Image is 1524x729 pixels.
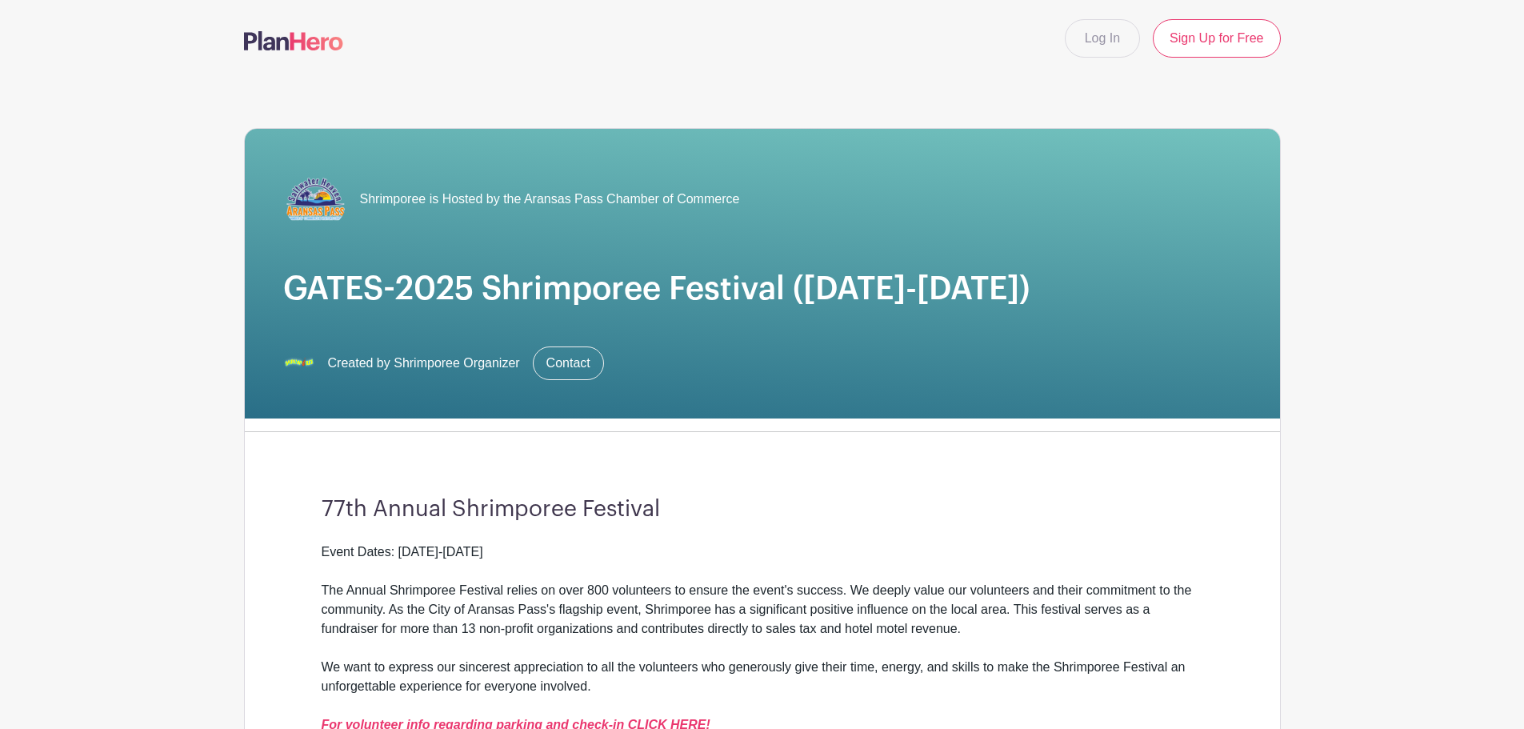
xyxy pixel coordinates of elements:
[328,354,520,373] span: Created by Shrimporee Organizer
[322,543,1203,658] div: Event Dates: [DATE]-[DATE] The Annual Shrimporee Festival relies on over 800 volunteers to ensure...
[360,190,740,209] span: Shrimporee is Hosted by the Aransas Pass Chamber of Commerce
[283,270,1242,308] h1: GATES-2025 Shrimporee Festival ([DATE]-[DATE])
[1153,19,1280,58] a: Sign Up for Free
[322,496,1203,523] h3: 77th Annual Shrimporee Festival
[283,347,315,379] img: Shrimporee%20Logo.png
[533,346,604,380] a: Contact
[1065,19,1140,58] a: Log In
[283,167,347,231] img: APCOC%20Trimmed%20Logo.png
[244,31,343,50] img: logo-507f7623f17ff9eddc593b1ce0a138ce2505c220e1c5a4e2b4648c50719b7d32.svg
